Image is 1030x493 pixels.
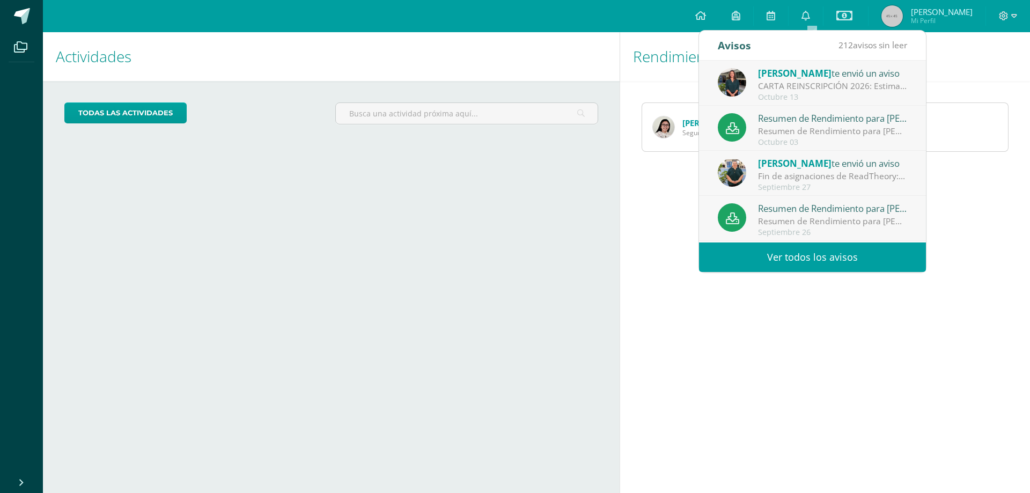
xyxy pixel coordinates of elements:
[838,39,853,51] span: 212
[682,128,746,137] span: Segundo Básico
[758,111,907,125] div: Resumen de Rendimiento para [PERSON_NAME]
[718,68,746,97] img: 2fdb7141f9c1269e32336e807ed613a6.png
[758,67,832,79] span: [PERSON_NAME]
[911,16,973,25] span: Mi Perfil
[336,103,597,124] input: Busca una actividad próxima aquí...
[718,158,746,187] img: d3b263647c2d686994e508e2c9b90e59.png
[758,228,907,237] div: Septiembre 26
[56,32,607,81] h1: Actividades
[758,125,907,137] div: Resumen de Rendimiento para [PERSON_NAME]
[758,183,907,192] div: Septiembre 27
[699,242,926,272] a: Ver todos los avisos
[758,66,907,80] div: te envió un aviso
[758,156,907,170] div: te envió un aviso
[758,170,907,182] div: Fin de asignaciones de ReadTheory: Estimados padres de familia y alumnos: la de hoy (sábado 27 de...
[758,215,907,227] div: Resumen de Rendimiento para [PERSON_NAME]
[758,157,832,170] span: [PERSON_NAME]
[881,5,903,27] img: 45x45
[758,80,907,92] div: CARTA REINSCRIPCIÓN 2026: Estimados padres de familia: Estamos muy entusiasmados preparando las r...
[758,138,907,147] div: Octubre 03
[682,117,746,128] a: [PERSON_NAME]
[64,102,187,123] a: todas las Actividades
[758,93,907,102] div: Octubre 13
[653,116,674,138] img: 52bbd7ebeb8c66b435f9b93d231b3be3.png
[838,39,907,51] span: avisos sin leer
[758,201,907,215] div: Resumen de Rendimiento para [PERSON_NAME]
[911,6,973,17] span: [PERSON_NAME]
[633,32,1017,81] h1: Rendimiento de mis hijos
[718,31,751,60] div: Avisos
